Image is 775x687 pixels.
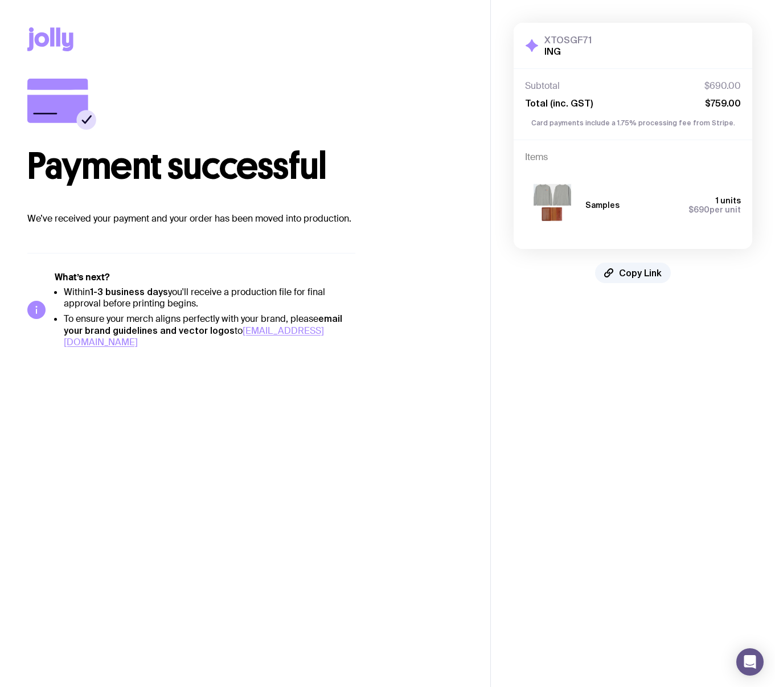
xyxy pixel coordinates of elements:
[619,267,662,279] span: Copy Link
[585,201,620,210] h3: Samples
[704,80,741,92] span: $690.00
[525,97,593,109] span: Total (inc. GST)
[688,205,741,214] span: per unit
[525,118,741,128] p: Card payments include a 1.75% processing fee from Stripe.
[705,97,741,109] span: $759.00
[595,263,671,283] button: Copy Link
[64,313,342,336] strong: email your brand guidelines and vector logos
[27,212,463,226] p: We’ve received your payment and your order has been moved into production.
[64,313,355,348] li: To ensure your merch aligns perfectly with your brand, please to
[55,272,355,283] h5: What’s next?
[64,286,355,309] li: Within you'll receive a production file for final approval before printing begins.
[90,287,168,297] strong: 1-3 business days
[525,152,741,163] h4: Items
[716,196,741,205] span: 1 units
[525,80,560,92] span: Subtotal
[544,46,592,57] h2: ING
[544,34,592,46] h3: XTOSGF71
[27,148,463,185] h1: Payment successful
[736,648,764,676] div: Open Intercom Messenger
[688,205,710,214] span: $690
[64,325,324,348] a: [EMAIL_ADDRESS][DOMAIN_NAME]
